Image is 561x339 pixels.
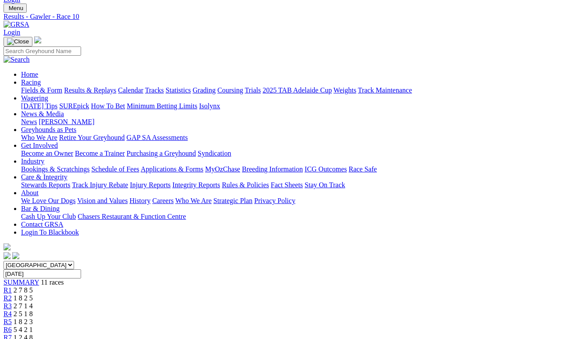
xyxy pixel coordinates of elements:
[21,79,41,86] a: Racing
[21,86,557,94] div: Racing
[12,252,19,259] img: twitter.svg
[14,310,33,318] span: 2 5 1 8
[166,86,191,94] a: Statistics
[64,86,116,94] a: Results & Replays
[334,86,356,94] a: Weights
[21,150,557,157] div: Get Involved
[4,37,32,46] button: Toggle navigation
[130,181,170,189] a: Injury Reports
[193,86,216,94] a: Grading
[127,150,196,157] a: Purchasing a Greyhound
[127,134,188,141] a: GAP SA Assessments
[305,181,345,189] a: Stay On Track
[21,142,58,149] a: Get Involved
[21,197,75,204] a: We Love Our Dogs
[7,38,29,45] img: Close
[77,197,128,204] a: Vision and Values
[21,181,557,189] div: Care & Integrity
[14,286,33,294] span: 2 7 8 5
[21,110,64,118] a: News & Media
[21,213,76,220] a: Cash Up Your Club
[222,181,269,189] a: Rules & Policies
[217,86,243,94] a: Coursing
[4,243,11,250] img: logo-grsa-white.png
[21,86,62,94] a: Fields & Form
[9,5,23,11] span: Menu
[172,181,220,189] a: Integrity Reports
[75,150,125,157] a: Become a Trainer
[4,29,20,36] a: Login
[21,94,48,102] a: Wagering
[4,13,557,21] a: Results - Gawler - Race 10
[205,165,240,173] a: MyOzChase
[4,286,12,294] a: R1
[59,102,89,110] a: SUREpick
[21,189,39,196] a: About
[21,228,79,236] a: Login To Blackbook
[152,197,174,204] a: Careers
[91,165,139,173] a: Schedule of Fees
[4,252,11,259] img: facebook.svg
[39,118,94,125] a: [PERSON_NAME]
[21,126,76,133] a: Greyhounds as Pets
[21,118,37,125] a: News
[41,278,64,286] span: 11 races
[34,36,41,43] img: logo-grsa-white.png
[14,318,33,325] span: 1 8 2 3
[254,197,295,204] a: Privacy Policy
[4,310,12,318] a: R4
[127,102,197,110] a: Minimum Betting Limits
[213,197,252,204] a: Strategic Plan
[21,181,70,189] a: Stewards Reports
[21,157,44,165] a: Industry
[118,86,143,94] a: Calendar
[4,326,12,333] a: R6
[198,150,231,157] a: Syndication
[175,197,212,204] a: Who We Are
[21,134,557,142] div: Greyhounds as Pets
[21,134,57,141] a: Who We Are
[199,102,220,110] a: Isolynx
[72,181,128,189] a: Track Injury Rebate
[141,165,203,173] a: Applications & Forms
[245,86,261,94] a: Trials
[91,102,125,110] a: How To Bet
[4,278,39,286] a: SUMMARY
[21,118,557,126] div: News & Media
[21,102,557,110] div: Wagering
[21,213,557,221] div: Bar & Dining
[21,173,67,181] a: Care & Integrity
[358,86,412,94] a: Track Maintenance
[21,150,73,157] a: Become an Owner
[305,165,347,173] a: ICG Outcomes
[4,56,30,64] img: Search
[14,294,33,302] span: 1 8 2 5
[21,165,557,173] div: Industry
[145,86,164,94] a: Tracks
[59,134,125,141] a: Retire Your Greyhound
[4,302,12,310] a: R3
[21,205,60,212] a: Bar & Dining
[242,165,303,173] a: Breeding Information
[4,4,27,13] button: Toggle navigation
[4,21,29,29] img: GRSA
[21,71,38,78] a: Home
[14,302,33,310] span: 2 7 1 4
[4,46,81,56] input: Search
[4,294,12,302] a: R2
[78,213,186,220] a: Chasers Restaurant & Function Centre
[4,318,12,325] a: R5
[129,197,150,204] a: History
[21,221,63,228] a: Contact GRSA
[348,165,376,173] a: Race Safe
[21,102,57,110] a: [DATE] Tips
[271,181,303,189] a: Fact Sheets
